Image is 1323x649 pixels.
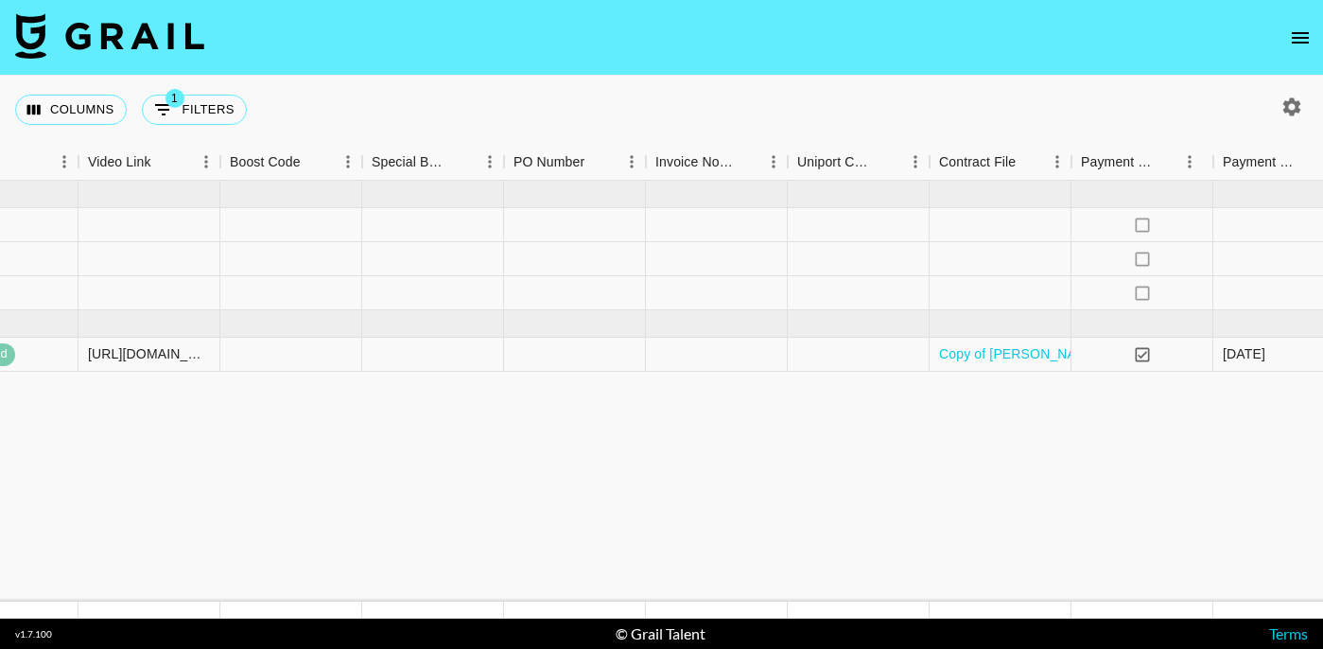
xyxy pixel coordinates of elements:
[50,148,78,176] button: Menu
[301,149,327,175] button: Sort
[1016,149,1042,175] button: Sort
[78,144,220,181] div: Video Link
[646,144,788,181] div: Invoice Notes
[151,149,178,175] button: Sort
[449,149,476,175] button: Sort
[1175,148,1204,176] button: Menu
[875,149,901,175] button: Sort
[1071,144,1213,181] div: Payment Sent
[618,148,646,176] button: Menu
[616,624,705,643] div: © Grail Talent
[584,149,611,175] button: Sort
[759,148,788,176] button: Menu
[788,144,930,181] div: Uniport Contact Email
[1043,148,1071,176] button: Menu
[220,144,362,181] div: Boost Code
[504,144,646,181] div: PO Number
[514,144,584,181] div: PO Number
[372,144,449,181] div: Special Booking Type
[1155,149,1181,175] button: Sort
[1223,144,1300,181] div: Payment Sent Date
[165,89,184,108] span: 1
[930,144,1071,181] div: Contract File
[142,95,247,125] button: Show filters
[476,148,504,176] button: Menu
[362,144,504,181] div: Special Booking Type
[733,149,759,175] button: Sort
[192,148,220,176] button: Menu
[334,148,362,176] button: Menu
[901,148,930,176] button: Menu
[939,144,1016,181] div: Contract File
[15,628,52,640] div: v 1.7.100
[1223,344,1265,363] div: 8/6/2025
[88,344,210,363] div: https://www.tiktok.com/@hatcher_josie/video/7522562696173210911?is_from_webapp=1&sender_device=pc...
[1269,624,1308,642] a: Terms
[1081,144,1155,181] div: Payment Sent
[15,95,127,125] button: Select columns
[1281,19,1319,57] button: open drawer
[797,144,875,181] div: Uniport Contact Email
[88,144,151,181] div: Video Link
[230,144,301,181] div: Boost Code
[15,13,204,59] img: Grail Talent
[655,144,733,181] div: Invoice Notes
